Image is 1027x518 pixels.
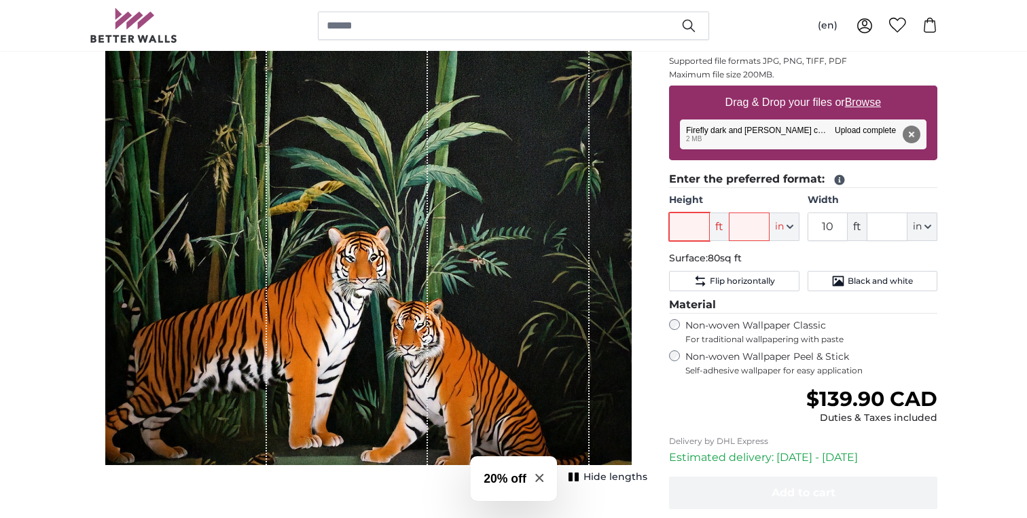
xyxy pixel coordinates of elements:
[685,365,937,376] span: Self-adhesive wallpaper for easy application
[710,212,729,241] span: ft
[710,276,775,286] span: Flip horizontally
[913,220,922,234] span: in
[685,350,937,376] label: Non-woven Wallpaper Peel & Stick
[806,411,937,425] div: Duties & Taxes included
[669,171,937,188] legend: Enter the preferred format:
[669,56,937,67] p: Supported file formats JPG, PNG, TIFF, PDF
[564,468,647,487] button: Hide lengths
[669,436,937,447] p: Delivery by DHL Express
[775,220,784,234] span: in
[669,193,799,207] label: Height
[770,212,799,241] button: in
[669,297,937,314] legend: Material
[669,271,799,291] button: Flip horizontally
[772,486,835,499] span: Add to cart
[845,96,881,108] u: Browse
[685,334,937,345] span: For traditional wallpapering with paste
[90,8,178,43] img: Betterwalls
[808,193,937,207] label: Width
[720,89,886,116] label: Drag & Drop your files or
[848,276,913,286] span: Black and white
[669,252,937,265] p: Surface:
[685,319,937,345] label: Non-woven Wallpaper Classic
[708,252,742,264] span: 80sq ft
[669,477,937,509] button: Add to cart
[583,470,647,484] span: Hide lengths
[669,449,937,466] p: Estimated delivery: [DATE] - [DATE]
[907,212,937,241] button: in
[808,271,937,291] button: Black and white
[669,69,937,80] p: Maximum file size 200MB.
[807,14,848,38] button: (en)
[848,212,867,241] span: ft
[806,386,937,411] span: $139.90 CAD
